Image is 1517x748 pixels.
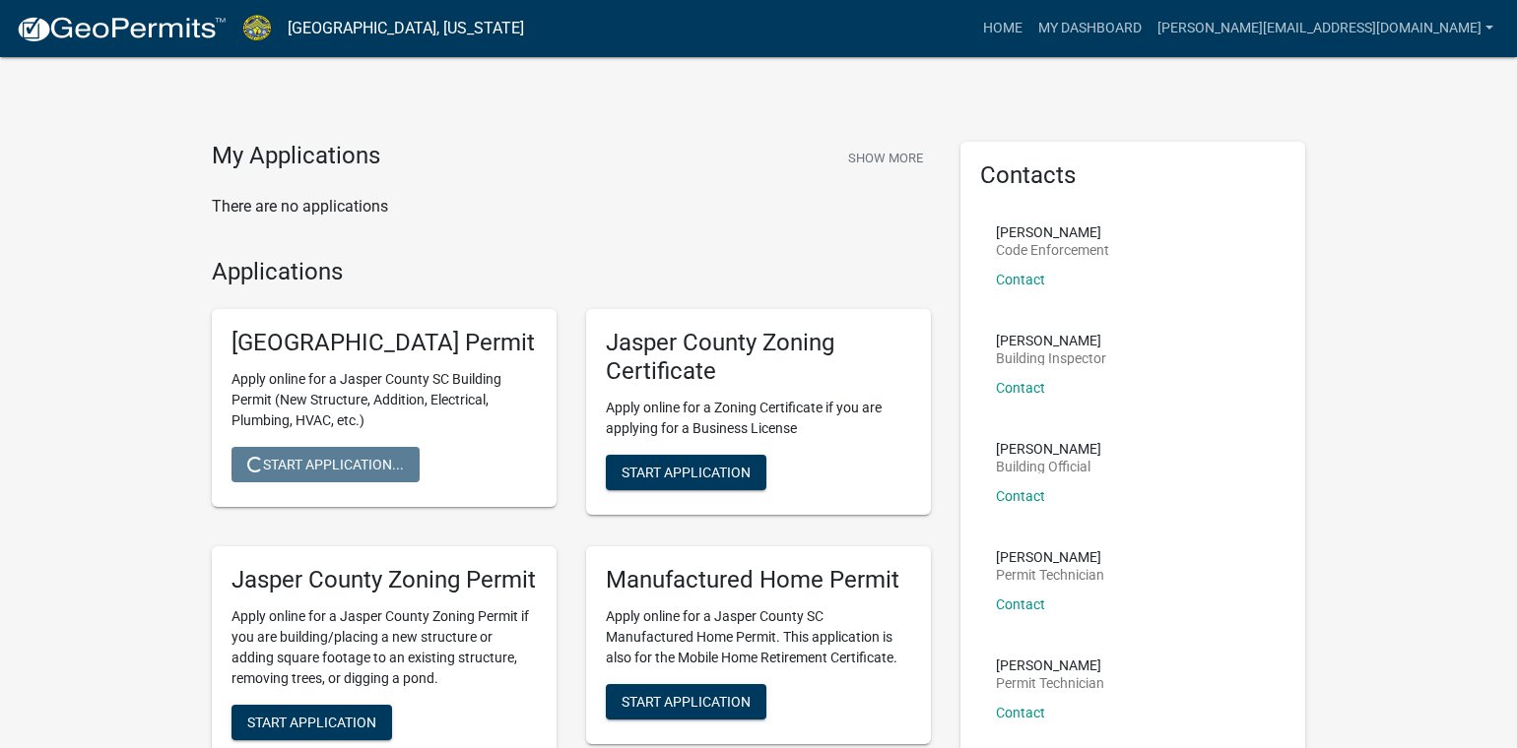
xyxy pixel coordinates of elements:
p: Building Inspector [996,351,1106,365]
span: Start Application [622,464,751,479]
h5: Jasper County Zoning Certificate [606,329,911,386]
h5: Manufactured Home Permit [606,566,911,594]
a: Contact [996,596,1045,612]
button: Show More [840,142,931,174]
h5: [GEOGRAPHIC_DATA] Permit [231,329,537,357]
button: Start Application [606,455,766,490]
p: Apply online for a Jasper County SC Building Permit (New Structure, Addition, Electrical, Plumbin... [231,369,537,431]
h4: My Applications [212,142,380,171]
p: Apply online for a Jasper County SC Manufactured Home Permit. This application is also for the Mo... [606,606,911,668]
span: Start Application [247,714,376,729]
p: Building Official [996,460,1101,473]
h4: Applications [212,258,931,286]
p: [PERSON_NAME] [996,334,1106,347]
p: Code Enforcement [996,243,1109,257]
p: There are no applications [212,195,931,218]
a: Contact [996,380,1045,396]
a: [PERSON_NAME][EMAIL_ADDRESS][DOMAIN_NAME] [1150,10,1501,47]
button: Start Application [606,684,766,719]
a: Contact [996,488,1045,504]
span: Start Application... [247,457,404,472]
button: Start Application... [231,447,420,482]
a: [GEOGRAPHIC_DATA], [US_STATE] [288,12,524,45]
a: Contact [996,705,1045,720]
p: Apply online for a Jasper County Zoning Permit if you are building/placing a new structure or add... [231,606,537,689]
a: Home [975,10,1030,47]
p: Apply online for a Zoning Certificate if you are applying for a Business License [606,398,911,439]
button: Start Application [231,705,392,740]
h5: Contacts [980,161,1286,190]
img: Jasper County, South Carolina [242,15,272,41]
p: Permit Technician [996,676,1104,690]
a: Contact [996,272,1045,287]
p: [PERSON_NAME] [996,225,1109,239]
a: My Dashboard [1030,10,1150,47]
p: [PERSON_NAME] [996,550,1104,564]
h5: Jasper County Zoning Permit [231,566,537,594]
p: Permit Technician [996,568,1104,582]
p: [PERSON_NAME] [996,658,1104,672]
p: [PERSON_NAME] [996,442,1101,456]
span: Start Application [622,693,751,709]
